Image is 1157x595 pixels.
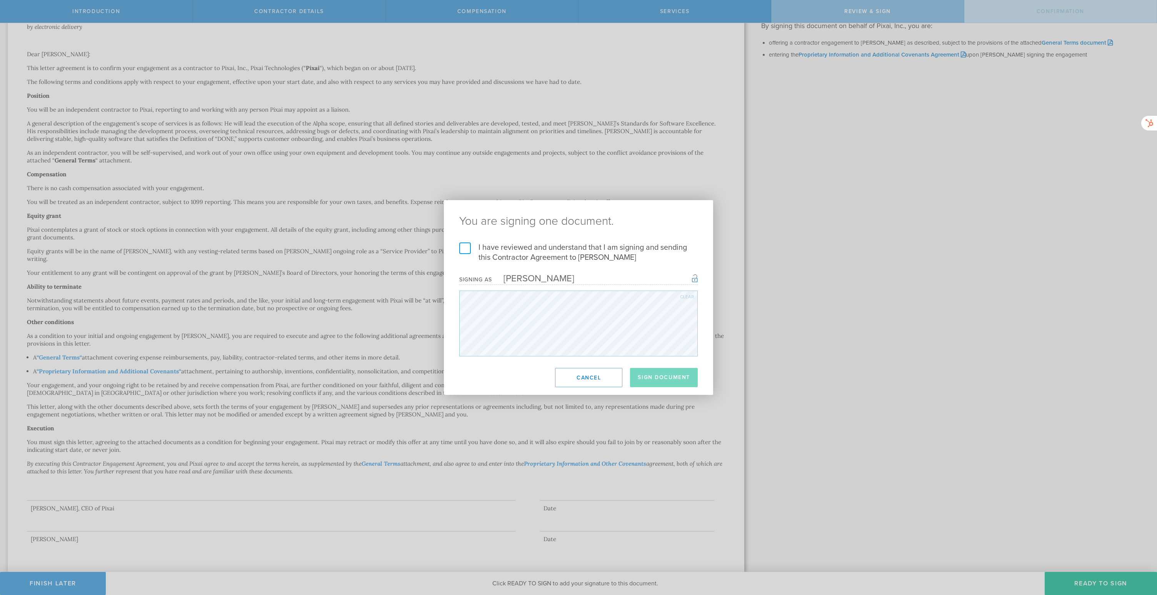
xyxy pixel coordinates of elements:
[630,368,698,387] button: Sign Document
[555,368,622,387] button: Cancel
[459,216,698,227] ng-pluralize: You are signing one document.
[492,273,574,284] div: [PERSON_NAME]
[459,276,492,283] div: Signing as
[459,242,698,262] label: I have reviewed and understand that I am signing and sending this Contractor Agreement to [PERSON...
